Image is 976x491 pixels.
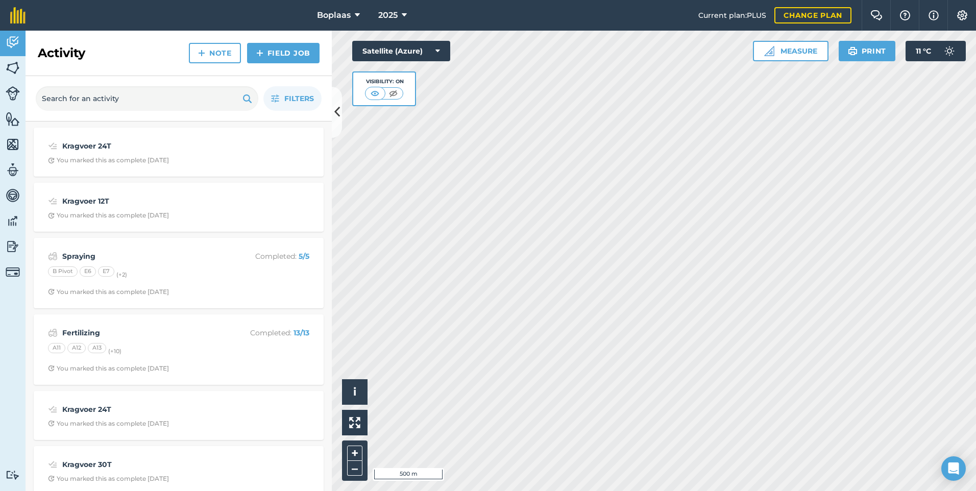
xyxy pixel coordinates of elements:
[6,111,20,127] img: svg+xml;base64,PHN2ZyB4bWxucz0iaHR0cDovL3d3dy53My5vcmcvMjAwMC9zdmciIHdpZHRoPSI1NiIgaGVpZ2h0PSI2MC...
[48,327,58,339] img: svg+xml;base64,PD94bWwgdmVyc2lvbj0iMS4wIiBlbmNvZGluZz0idXRmLTgiPz4KPCEtLSBHZW5lcmF0b3I6IEFkb2JlIE...
[48,157,55,164] img: Clock with arrow pointing clockwise
[48,266,78,277] div: B Pivot
[48,140,58,152] img: svg+xml;base64,PD94bWwgdmVyc2lvbj0iMS4wIiBlbmNvZGluZz0idXRmLTgiPz4KPCEtLSBHZW5lcmF0b3I6IEFkb2JlIE...
[48,250,58,262] img: svg+xml;base64,PD94bWwgdmVyc2lvbj0iMS4wIiBlbmNvZGluZz0idXRmLTgiPz4KPCEtLSBHZW5lcmF0b3I6IEFkb2JlIE...
[40,321,318,379] a: FertilizingCompleted: 13/13A11A12A13(+10)Clock with arrow pointing clockwiseYou marked this as co...
[48,403,58,415] img: svg+xml;base64,PD94bWwgdmVyc2lvbj0iMS4wIiBlbmNvZGluZz0idXRmLTgiPz4KPCEtLSBHZW5lcmF0b3I6IEFkb2JlIE...
[48,211,169,219] div: You marked this as complete [DATE]
[98,266,114,277] div: E7
[62,459,224,470] strong: Kragvoer 30T
[108,348,121,355] small: (+ 10 )
[48,420,55,427] img: Clock with arrow pointing clockwise
[906,41,966,61] button: 11 °C
[6,162,20,178] img: svg+xml;base64,PD94bWwgdmVyc2lvbj0iMS4wIiBlbmNvZGluZz0idXRmLTgiPz4KPCEtLSBHZW5lcmF0b3I6IEFkb2JlIE...
[6,265,20,279] img: svg+xml;base64,PD94bWwgdmVyc2lvbj0iMS4wIiBlbmNvZGluZz0idXRmLTgiPz4KPCEtLSBHZW5lcmF0b3I6IEFkb2JlIE...
[228,327,309,338] p: Completed :
[916,41,931,61] span: 11 ° C
[48,288,55,295] img: Clock with arrow pointing clockwise
[80,266,96,277] div: E6
[387,88,400,99] img: svg+xml;base64,PHN2ZyB4bWxucz0iaHR0cDovL3d3dy53My5vcmcvMjAwMC9zdmciIHdpZHRoPSI1MCIgaGVpZ2h0PSI0MC...
[62,251,224,262] strong: Spraying
[48,475,55,482] img: Clock with arrow pointing clockwise
[48,420,169,428] div: You marked this as complete [DATE]
[48,195,58,207] img: svg+xml;base64,PD94bWwgdmVyc2lvbj0iMS4wIiBlbmNvZGluZz0idXRmLTgiPz4KPCEtLSBHZW5lcmF0b3I6IEFkb2JlIE...
[48,343,65,353] div: A11
[317,9,351,21] span: Boplaas
[6,60,20,76] img: svg+xml;base64,PHN2ZyB4bWxucz0iaHR0cDovL3d3dy53My5vcmcvMjAwMC9zdmciIHdpZHRoPSI1NiIgaGVpZ2h0PSI2MC...
[256,47,263,59] img: svg+xml;base64,PHN2ZyB4bWxucz0iaHR0cDovL3d3dy53My5vcmcvMjAwMC9zdmciIHdpZHRoPSIxNCIgaGVpZ2h0PSIyNC...
[774,7,851,23] a: Change plan
[48,458,58,471] img: svg+xml;base64,PD94bWwgdmVyc2lvbj0iMS4wIiBlbmNvZGluZz0idXRmLTgiPz4KPCEtLSBHZW5lcmF0b3I6IEFkb2JlIE...
[848,45,858,57] img: svg+xml;base64,PHN2ZyB4bWxucz0iaHR0cDovL3d3dy53My5vcmcvMjAwMC9zdmciIHdpZHRoPSIxOSIgaGVpZ2h0PSIyNC...
[263,86,322,111] button: Filters
[299,252,309,261] strong: 5 / 5
[939,41,960,61] img: svg+xml;base64,PD94bWwgdmVyc2lvbj0iMS4wIiBlbmNvZGluZz0idXRmLTgiPz4KPCEtLSBHZW5lcmF0b3I6IEFkb2JlIE...
[48,288,169,296] div: You marked this as complete [DATE]
[228,251,309,262] p: Completed :
[48,475,169,483] div: You marked this as complete [DATE]
[353,385,356,398] span: i
[67,343,86,353] div: A12
[342,379,368,405] button: i
[62,195,224,207] strong: Kragvoer 12T
[40,452,318,489] a: Kragvoer 30TClock with arrow pointing clockwiseYou marked this as complete [DATE]
[6,137,20,152] img: svg+xml;base64,PHN2ZyB4bWxucz0iaHR0cDovL3d3dy53My5vcmcvMjAwMC9zdmciIHdpZHRoPSI1NiIgaGVpZ2h0PSI2MC...
[242,92,252,105] img: svg+xml;base64,PHN2ZyB4bWxucz0iaHR0cDovL3d3dy53My5vcmcvMjAwMC9zdmciIHdpZHRoPSIxOSIgaGVpZ2h0PSIyNC...
[369,88,381,99] img: svg+xml;base64,PHN2ZyB4bWxucz0iaHR0cDovL3d3dy53My5vcmcvMjAwMC9zdmciIHdpZHRoPSI1MCIgaGVpZ2h0PSI0MC...
[6,86,20,101] img: svg+xml;base64,PD94bWwgdmVyc2lvbj0iMS4wIiBlbmNvZGluZz0idXRmLTgiPz4KPCEtLSBHZW5lcmF0b3I6IEFkb2JlIE...
[6,213,20,229] img: svg+xml;base64,PD94bWwgdmVyc2lvbj0iMS4wIiBlbmNvZGluZz0idXRmLTgiPz4KPCEtLSBHZW5lcmF0b3I6IEFkb2JlIE...
[899,10,911,20] img: A question mark icon
[764,46,774,56] img: Ruler icon
[941,456,966,481] div: Open Intercom Messenger
[6,35,20,50] img: svg+xml;base64,PD94bWwgdmVyc2lvbj0iMS4wIiBlbmNvZGluZz0idXRmLTgiPz4KPCEtLSBHZW5lcmF0b3I6IEFkb2JlIE...
[198,47,205,59] img: svg+xml;base64,PHN2ZyB4bWxucz0iaHR0cDovL3d3dy53My5vcmcvMjAwMC9zdmciIHdpZHRoPSIxNCIgaGVpZ2h0PSIyNC...
[40,134,318,170] a: Kragvoer 24TClock with arrow pointing clockwiseYou marked this as complete [DATE]
[48,212,55,219] img: Clock with arrow pointing clockwise
[6,239,20,254] img: svg+xml;base64,PD94bWwgdmVyc2lvbj0iMS4wIiBlbmNvZGluZz0idXRmLTgiPz4KPCEtLSBHZW5lcmF0b3I6IEFkb2JlIE...
[48,364,169,373] div: You marked this as complete [DATE]
[62,327,224,338] strong: Fertilizing
[40,244,318,302] a: SprayingCompleted: 5/5B PivotE6E7(+2)Clock with arrow pointing clockwiseYou marked this as comple...
[929,9,939,21] img: svg+xml;base64,PHN2ZyB4bWxucz0iaHR0cDovL3d3dy53My5vcmcvMjAwMC9zdmciIHdpZHRoPSIxNyIgaGVpZ2h0PSIxNy...
[62,140,224,152] strong: Kragvoer 24T
[378,9,398,21] span: 2025
[347,461,362,476] button: –
[284,93,314,104] span: Filters
[6,470,20,480] img: svg+xml;base64,PD94bWwgdmVyc2lvbj0iMS4wIiBlbmNvZGluZz0idXRmLTgiPz4KPCEtLSBHZW5lcmF0b3I6IEFkb2JlIE...
[365,78,404,86] div: Visibility: On
[189,43,241,63] a: Note
[116,271,127,278] small: (+ 2 )
[352,41,450,61] button: Satellite (Azure)
[294,328,309,337] strong: 13 / 13
[48,156,169,164] div: You marked this as complete [DATE]
[62,404,224,415] strong: Kragvoer 24T
[698,10,766,21] span: Current plan : PLUS
[956,10,968,20] img: A cog icon
[349,417,360,428] img: Four arrows, one pointing top left, one top right, one bottom right and the last bottom left
[88,343,106,353] div: A13
[347,446,362,461] button: +
[36,86,258,111] input: Search for an activity
[48,365,55,372] img: Clock with arrow pointing clockwise
[753,41,828,61] button: Measure
[40,189,318,226] a: Kragvoer 12TClock with arrow pointing clockwiseYou marked this as complete [DATE]
[10,7,26,23] img: fieldmargin Logo
[247,43,320,63] a: Field Job
[6,188,20,203] img: svg+xml;base64,PD94bWwgdmVyc2lvbj0iMS4wIiBlbmNvZGluZz0idXRmLTgiPz4KPCEtLSBHZW5lcmF0b3I6IEFkb2JlIE...
[40,397,318,434] a: Kragvoer 24TClock with arrow pointing clockwiseYou marked this as complete [DATE]
[839,41,896,61] button: Print
[38,45,85,61] h2: Activity
[870,10,883,20] img: Two speech bubbles overlapping with the left bubble in the forefront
